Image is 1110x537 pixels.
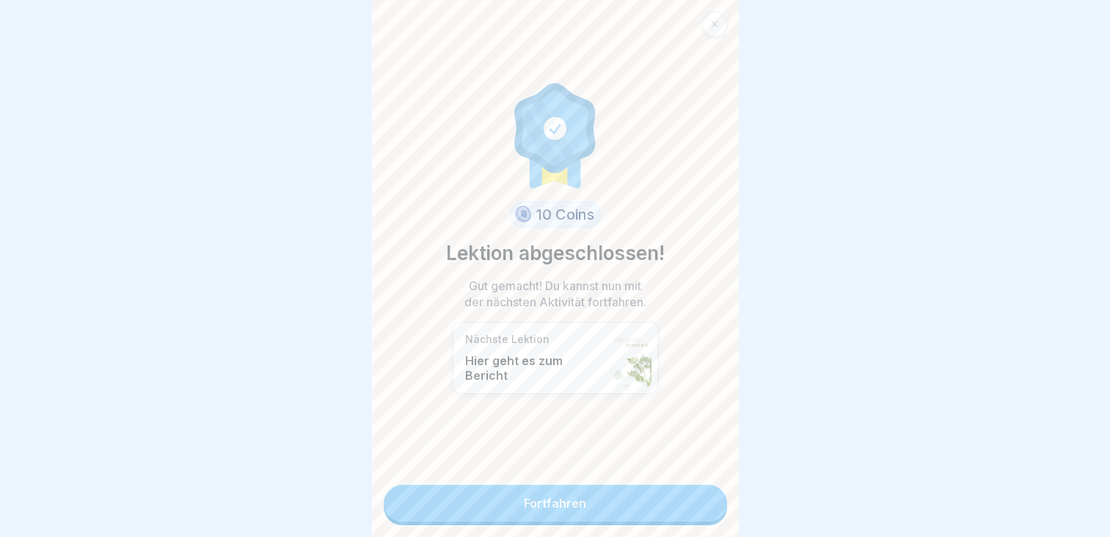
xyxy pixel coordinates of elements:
[460,278,651,310] p: Gut gemacht! Du kannst nun mit der nächsten Aktivität fortfahren.
[512,203,533,226] img: coin.svg
[506,79,605,190] img: completion.svg
[446,239,665,267] p: Lektion abgeschlossen!
[465,333,603,346] p: Nächste Lektion
[510,201,601,228] div: 10 Coins
[465,353,603,383] p: Hier geht es zum Bericht
[384,485,727,522] a: Fortfahren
